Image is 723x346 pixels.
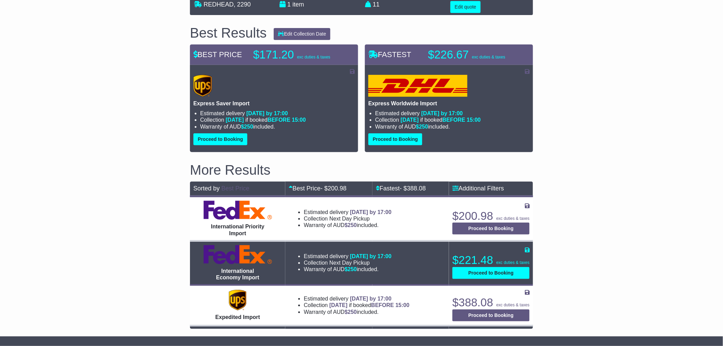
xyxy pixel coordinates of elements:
span: 250 [419,124,428,130]
li: Estimated delivery [304,209,392,215]
button: Proceed to Booking [368,133,422,145]
span: $ [416,124,428,130]
h2: More Results [190,162,533,177]
span: 15:00 [396,302,410,308]
span: if booked [401,117,481,123]
button: Edit Collection Date [274,28,331,40]
span: item [292,1,304,8]
button: Proceed to Booking [452,267,530,279]
span: if booked [226,117,306,123]
p: $226.67 [428,48,514,62]
li: Collection [200,117,355,123]
span: Next Day Pickup [329,216,370,222]
span: exc duties & taxes [297,55,330,59]
li: Warranty of AUD included. [304,222,392,228]
span: BEST PRICE [193,50,242,59]
span: 15:00 [292,117,306,123]
span: $ [345,222,357,228]
p: $171.20 [253,48,339,62]
img: FedEx Express: International Economy Import [204,245,272,264]
span: 250 [348,309,357,315]
span: 200.98 [328,185,346,192]
span: 15:00 [467,117,481,123]
div: Best Results [187,25,270,40]
span: [DATE] by 17:00 [350,209,392,215]
li: Collection [304,259,392,266]
li: Warranty of AUD included. [304,309,409,315]
span: [DATE] [401,117,419,123]
span: International Economy Import [216,268,259,280]
span: $ [241,124,253,130]
li: Collection [304,215,392,222]
span: 1 [287,1,291,8]
span: [DATE] by 17:00 [350,253,392,259]
li: Warranty of AUD included. [375,123,530,130]
span: , 2290 [234,1,251,8]
li: Warranty of AUD included. [200,123,355,130]
span: Next Day Pickup [329,260,370,266]
p: Express Worldwide Import [368,100,530,107]
span: exc duties & taxes [496,260,530,265]
p: Express Saver Import [193,100,355,107]
span: exc duties & taxes [496,216,530,221]
span: 250 [348,266,357,272]
span: 250 [348,222,357,228]
li: Collection [304,302,409,308]
li: Estimated delivery [200,110,355,117]
span: 250 [244,124,253,130]
span: $ [345,266,357,272]
span: [DATE] by 17:00 [421,110,463,116]
button: Edit quote [450,1,481,13]
span: Expedited Import [215,314,260,320]
img: UPS (new): Expedited Import [229,290,246,310]
li: Estimated delivery [304,253,392,259]
span: FASTEST [368,50,411,59]
a: Best Price- $200.98 [289,185,346,192]
span: [DATE] [226,117,244,123]
button: Proceed to Booking [193,133,247,145]
p: $388.08 [452,296,530,309]
p: $200.98 [452,209,530,223]
img: DHL: Express Worldwide Import [368,75,467,97]
a: Additional Filters [452,185,504,192]
span: International Priority Import [211,224,264,236]
span: [DATE] by 17:00 [246,110,288,116]
span: exc duties & taxes [472,55,505,59]
span: $ [345,309,357,315]
li: Estimated delivery [375,110,530,117]
span: - $ [320,185,346,192]
a: Fastest- $388.08 [376,185,426,192]
button: Proceed to Booking [452,309,530,321]
li: Warranty of AUD included. [304,266,392,272]
span: [DATE] [329,302,347,308]
span: 11 [373,1,380,8]
span: exc duties & taxes [496,303,530,307]
img: FedEx Express: International Priority Import [204,201,272,220]
a: Best Price [221,185,249,192]
span: BEFORE [371,302,394,308]
li: Estimated delivery [304,295,409,302]
p: $221.48 [452,253,530,267]
span: [DATE] by 17:00 [350,296,392,302]
button: Proceed to Booking [452,223,530,235]
span: - $ [400,185,426,192]
span: if booked [329,302,409,308]
span: REDHEAD [204,1,234,8]
span: Sorted by [193,185,220,192]
img: UPS (new): Express Saver Import [193,75,212,97]
span: BEFORE [268,117,290,123]
span: 388.08 [407,185,426,192]
li: Collection [375,117,530,123]
span: BEFORE [442,117,465,123]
